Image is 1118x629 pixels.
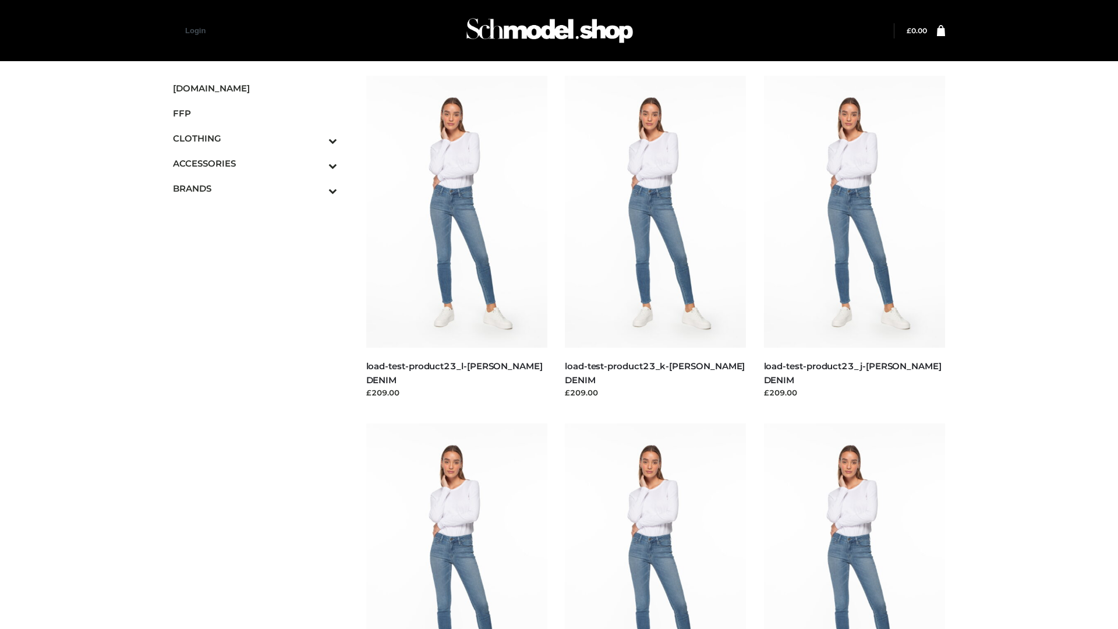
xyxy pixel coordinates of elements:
a: CLOTHINGToggle Submenu [173,126,337,151]
a: load-test-product23_k-[PERSON_NAME] DENIM [565,361,745,385]
a: load-test-product23_j-[PERSON_NAME] DENIM [764,361,942,385]
a: [DOMAIN_NAME] [173,76,337,101]
span: [DOMAIN_NAME] [173,82,337,95]
button: Toggle Submenu [296,176,337,201]
span: FFP [173,107,337,120]
button: Toggle Submenu [296,126,337,151]
img: Schmodel Admin 964 [462,8,637,54]
span: ACCESSORIES [173,157,337,170]
div: £209.00 [366,387,548,398]
button: Toggle Submenu [296,151,337,176]
span: £ [907,26,911,35]
a: Login [185,26,206,35]
div: £209.00 [764,387,946,398]
a: ACCESSORIESToggle Submenu [173,151,337,176]
span: BRANDS [173,182,337,195]
a: BRANDSToggle Submenu [173,176,337,201]
a: £0.00 [907,26,927,35]
bdi: 0.00 [907,26,927,35]
div: £209.00 [565,387,746,398]
span: CLOTHING [173,132,337,145]
a: load-test-product23_l-[PERSON_NAME] DENIM [366,361,543,385]
a: FFP [173,101,337,126]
